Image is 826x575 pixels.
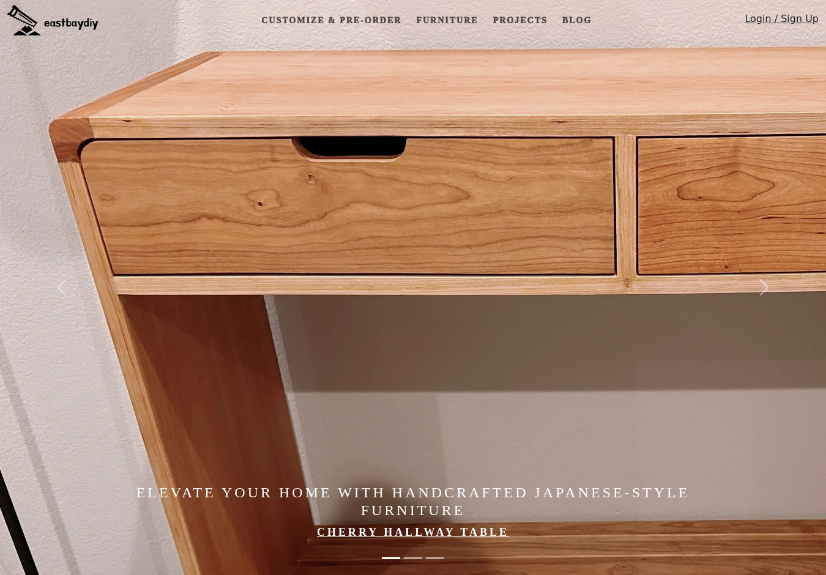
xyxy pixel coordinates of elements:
a: Projects [488,9,553,32]
img: eastbaydiy [7,5,99,35]
button: Made in the Bay Area [426,551,444,565]
button: Elevate Your Home with Handcrafted Japanese-Style Furniture [382,551,400,565]
a: Furniture [411,9,483,32]
a: Customize & Pre-order [256,9,406,32]
a: Login / Sign Up [745,12,819,32]
a: Blog [557,9,597,32]
h4: Elevate Your Home with Handcrafted Japanese-Style Furniture [124,484,702,519]
a: Cherry Hallway Table [317,526,509,538]
button: Elevate Your Home with Handcrafted Japanese-Style Furniture [404,551,422,565]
